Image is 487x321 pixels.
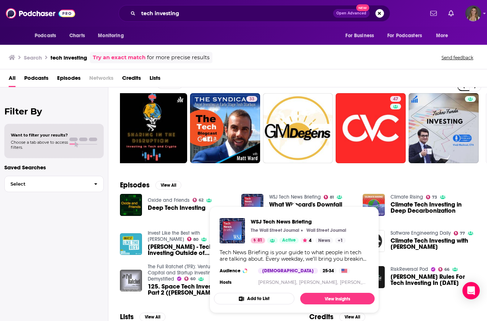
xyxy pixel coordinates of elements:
[390,96,401,102] a: 47
[391,266,428,272] a: RiskReversal Pod
[193,238,198,241] span: 80
[241,194,263,216] img: What Wirecard's Downfall Could Mean for Tech Investing
[150,72,160,87] a: Lists
[444,268,449,271] span: 66
[356,4,369,11] span: New
[391,238,475,250] span: Climate Tech Investing with [PERSON_NAME]
[214,293,294,304] button: Add to List
[148,264,215,282] a: The Full Ratchet (TFR): Venture Capital and Startup Investing Demystified
[336,93,406,163] a: 47
[336,12,366,15] span: Open Advanced
[193,198,204,202] a: 62
[5,182,88,186] span: Select
[300,293,375,304] a: View Insights
[93,53,146,62] a: Try an exact match
[93,29,133,43] button: open menu
[251,218,346,225] a: WSJ Tech News Briefing
[345,31,374,41] span: For Business
[147,53,210,62] span: for more precise results
[258,237,262,244] span: 81
[6,6,75,20] img: Podchaser - Follow, Share and Rate Podcasts
[465,5,481,21] span: Logged in as hhughes
[148,197,190,203] a: Oxide and Friends
[65,29,89,43] a: Charts
[4,164,104,171] p: Saved Searches
[120,194,142,216] img: Deep Tech Investing
[431,29,457,43] button: open menu
[305,227,346,233] a: Wall Street JournalWall Street Journal
[320,268,337,274] div: 25-34
[120,233,142,255] img: David Tisch - Tech Investing Outside of Silicon Valley
[436,31,448,41] span: More
[220,249,369,262] div: Tech News Briefing is your guide to what people in tech are talking about. Every weekday, we’ll b...
[454,231,465,235] a: 77
[258,279,297,285] a: [PERSON_NAME],
[187,237,199,241] a: 80
[138,8,333,19] input: Search podcasts, credits, & more...
[269,201,354,214] a: What Wirecard's Downfall Could Mean for Tech Investing
[220,268,252,274] h3: Audience
[148,283,233,296] a: 125. Space Tech Investing, Part 2 (David Cowan)
[57,72,81,87] a: Episodes
[282,237,296,244] span: Active
[120,270,142,292] img: 125. Space Tech Investing, Part 2 (David Cowan)
[24,72,48,87] a: Podcasts
[324,195,334,199] a: 81
[426,195,438,199] a: 73
[391,274,475,286] span: [PERSON_NAME] Rules For Tech Investing In [DATE]
[148,244,233,256] span: [PERSON_NAME] - Tech Investing Outside of [GEOGRAPHIC_DATA]
[251,238,265,243] a: 81
[155,181,181,190] button: View All
[122,72,141,87] a: Credits
[462,282,480,299] div: Open Intercom Messenger
[306,227,346,233] p: Wall Street Journal
[391,194,423,200] a: Climate Rising
[120,181,150,190] h2: Episodes
[148,230,200,242] a: Invest Like the Best with Patrick O'Shaughnessy
[120,181,181,190] a: EpisodesView All
[258,268,318,274] div: [DEMOGRAPHIC_DATA]
[439,55,475,61] button: Send feedback
[427,7,440,19] a: Show notifications dropdown
[148,283,233,296] span: 125. Space Tech Investing, Part 2 ([PERSON_NAME])
[148,244,233,256] a: David Tisch - Tech Investing Outside of Silicon Valley
[35,31,56,41] span: Podcasts
[301,238,314,243] button: 4
[460,232,465,235] span: 77
[335,238,346,243] a: +1
[387,31,422,41] span: For Podcasters
[445,7,457,19] a: Show notifications dropdown
[251,227,299,233] p: The Wall Street Journal
[363,194,385,216] img: Climate Tech Investing in Deep Decarbonization
[391,201,475,214] a: Climate Tech Investing in Deep Decarbonization
[330,196,334,199] span: 81
[391,238,475,250] a: Climate Tech Investing with Tom Biegala
[299,279,338,285] a: [PERSON_NAME],
[69,31,85,41] span: Charts
[220,279,232,285] h4: Hosts
[30,29,65,43] button: open menu
[24,54,42,61] h3: Search
[11,140,68,150] span: Choose a tab above to access filters.
[333,9,370,18] button: Open AdvancedNew
[184,277,196,281] a: 60
[391,274,475,286] a: Dan Benton's Rules For Tech Investing In 2025
[220,218,245,243] img: WSJ Tech News Briefing
[98,31,124,41] span: Monitoring
[11,133,68,138] span: Want to filter your results?
[118,5,390,22] div: Search podcasts, credits, & more...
